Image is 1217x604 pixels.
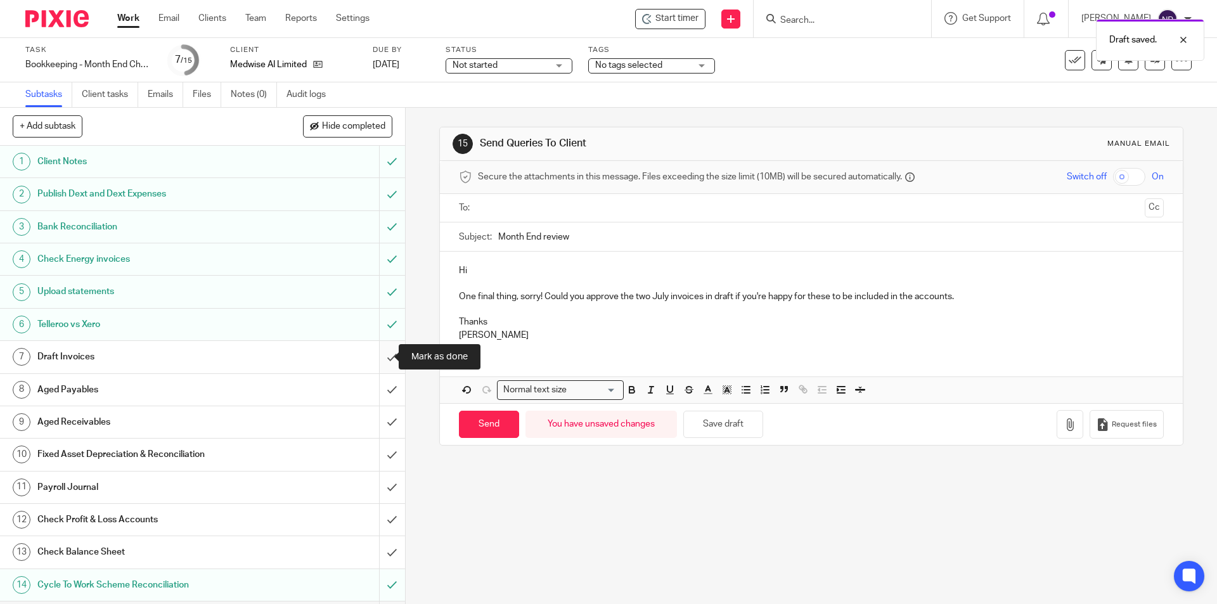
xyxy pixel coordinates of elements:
label: Status [446,45,572,55]
div: 5 [13,283,30,301]
span: Hide completed [322,122,385,132]
span: Secure the attachments in this message. Files exceeding the size limit (10MB) will be secured aut... [478,170,902,183]
a: Reports [285,12,317,25]
label: To: [459,202,473,214]
span: [DATE] [373,60,399,69]
a: Audit logs [287,82,335,107]
span: On [1152,170,1164,183]
h1: Bank Reconciliation [37,217,257,236]
p: Thanks [459,316,1163,328]
span: Request files [1112,420,1157,430]
h1: Check Energy invoices [37,250,257,269]
h1: Telleroo vs Xero [37,315,257,334]
p: Hi [459,264,1163,277]
div: 2 [13,186,30,203]
button: Request files [1090,410,1163,439]
a: Email [158,12,179,25]
label: Tags [588,45,715,55]
img: svg%3E [1157,9,1178,29]
div: Bookkeeping - Month End Checks [25,58,152,71]
input: Search for option [570,383,616,397]
div: 3 [13,218,30,236]
button: + Add subtask [13,115,82,137]
h1: Check Balance Sheet [37,543,257,562]
label: Task [25,45,152,55]
a: Files [193,82,221,107]
h1: Send Queries To Client [480,137,839,150]
div: Search for option [497,380,624,400]
a: Notes (0) [231,82,277,107]
label: Client [230,45,357,55]
button: Cc [1145,198,1164,217]
div: 14 [13,576,30,594]
div: 9 [13,413,30,431]
small: /15 [181,57,192,64]
span: Not started [453,61,498,70]
a: Work [117,12,139,25]
h1: Payroll Journal [37,478,257,497]
a: Client tasks [82,82,138,107]
div: Medwise AI Limited - Bookkeeping - Month End Checks [635,9,705,29]
span: Switch off [1067,170,1107,183]
div: 7 [13,348,30,366]
h1: Upload statements [37,282,257,301]
p: Medwise AI Limited [230,58,307,71]
div: 13 [13,543,30,561]
a: Emails [148,82,183,107]
div: 15 [453,134,473,154]
div: 6 [13,316,30,333]
span: Normal text size [500,383,569,397]
h1: Fixed Asset Depreciation & Reconciliation [37,445,257,464]
a: Subtasks [25,82,72,107]
button: Hide completed [303,115,392,137]
div: 12 [13,511,30,529]
div: Manual email [1107,139,1170,149]
h1: Publish Dext and Dext Expenses [37,184,257,203]
div: 4 [13,250,30,268]
h1: Check Profit & Loss Accounts [37,510,257,529]
label: Subject: [459,231,492,243]
h1: Client Notes [37,152,257,171]
p: One final thing, sorry! Could you approve the two July invoices in draft if you're happy for thes... [459,290,1163,303]
input: Send [459,411,519,438]
span: No tags selected [595,61,662,70]
div: 1 [13,153,30,170]
div: 11 [13,479,30,496]
a: Clients [198,12,226,25]
div: 8 [13,381,30,399]
div: 7 [175,53,192,67]
a: Settings [336,12,370,25]
h1: Draft Invoices [37,347,257,366]
h1: Cycle To Work Scheme Reconciliation [37,575,257,594]
p: Draft saved. [1109,34,1157,46]
img: Pixie [25,10,89,27]
p: [PERSON_NAME] [459,329,1163,342]
div: You have unsaved changes [525,411,677,438]
button: Save draft [683,411,763,438]
h1: Aged Payables [37,380,257,399]
h1: Aged Receivables [37,413,257,432]
a: Team [245,12,266,25]
div: 10 [13,446,30,463]
label: Due by [373,45,430,55]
